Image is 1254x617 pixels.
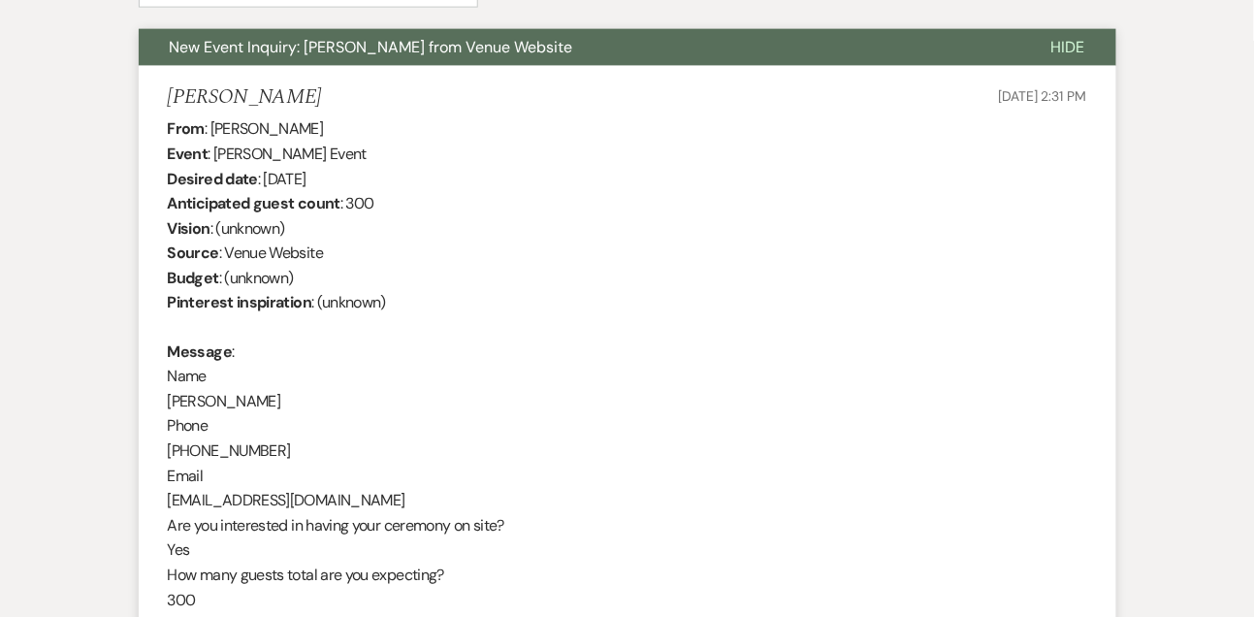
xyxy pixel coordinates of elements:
b: Vision [168,218,210,239]
b: Event [168,144,209,164]
b: From [168,118,205,139]
b: Source [168,243,219,263]
b: Budget [168,268,219,288]
span: [DATE] 2:31 PM [998,87,1086,105]
h5: [PERSON_NAME] [168,85,322,110]
span: New Event Inquiry: [PERSON_NAME] from Venue Website [170,37,573,57]
b: Pinterest inspiration [168,293,312,313]
b: Message [168,342,233,363]
button: New Event Inquiry: [PERSON_NAME] from Venue Website [139,29,1020,66]
b: Desired date [168,169,258,189]
button: Hide [1020,29,1116,66]
b: Anticipated guest count [168,193,340,213]
span: Hide [1051,37,1085,57]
